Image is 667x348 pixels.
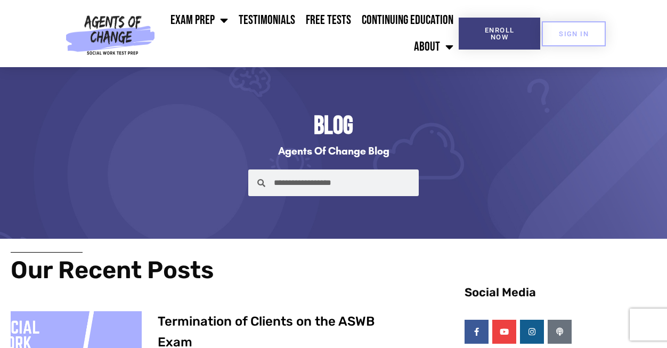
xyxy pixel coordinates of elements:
[22,110,645,143] h2: Blog
[300,7,356,34] a: Free Tests
[22,145,645,156] h3: Agents of Change Blog
[476,27,523,41] span: Enroll Now
[159,7,459,60] nav: Menu
[356,7,459,34] a: Continuing Education
[459,18,540,50] a: Enroll Now
[542,21,606,46] a: SIGN IN
[165,7,233,34] a: Exam Prep
[11,258,385,282] h2: Our Recent Posts
[233,7,300,34] a: Testimonials
[409,34,459,60] a: About
[559,30,589,37] span: SIGN IN
[465,287,654,298] h4: Social Media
